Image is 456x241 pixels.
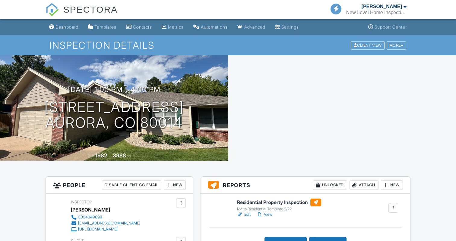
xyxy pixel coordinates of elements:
a: Templates [86,22,119,33]
span: SPECTORA [63,3,118,16]
a: Contacts [124,22,154,33]
div: Dashboard [55,24,78,29]
h3: Reports [201,177,410,194]
h6: Residential Property Inspection [237,199,321,206]
div: Support Center [375,24,407,29]
div: Matts Residential Template 2/22 [237,207,321,212]
div: Client View [351,41,385,49]
div: Unlocked [313,180,347,190]
span: Inspector [71,200,92,204]
h3: [DATE] 1:00 pm - 4:00 pm [68,85,160,94]
h1: [STREET_ADDRESS] Aurora, CO 80014 [44,99,184,131]
div: Advanced [244,24,265,29]
div: 3988 [113,152,126,159]
div: [EMAIL_ADDRESS][DOMAIN_NAME] [78,221,140,226]
a: Dashboard [47,22,81,33]
a: Support Center [366,22,409,33]
div: [URL][DOMAIN_NAME] [78,227,118,232]
div: [PERSON_NAME] [362,4,402,10]
div: New [164,180,186,190]
div: Disable Client CC Email [102,180,161,190]
img: The Best Home Inspection Software - Spectora [46,3,59,16]
div: Settings [281,24,299,29]
a: [EMAIL_ADDRESS][DOMAIN_NAME] [71,220,140,226]
h3: People [46,177,193,194]
a: SPECTORA [46,9,118,20]
h1: Inspection Details [49,40,407,51]
div: Automations [201,24,228,29]
div: Metrics [168,24,184,29]
a: 3034349699 [71,214,140,220]
a: Automations (Basic) [191,22,230,33]
div: Attach [350,180,378,190]
a: Metrics [159,22,186,33]
a: Settings [273,22,301,33]
div: Templates [94,24,116,29]
div: New Level Home Inspections [346,10,407,16]
div: 3034349699 [78,215,102,220]
a: Residential Property Inspection Matts Residential Template 2/22 [237,199,321,212]
div: New [381,180,403,190]
span: Built [88,154,94,158]
a: View [257,212,272,218]
a: Edit [237,212,251,218]
div: More [387,41,406,49]
a: Client View [350,43,386,47]
div: Contacts [133,24,152,29]
a: Advanced [235,22,268,33]
div: 1982 [95,152,107,159]
a: [URL][DOMAIN_NAME] [71,226,140,232]
div: [PERSON_NAME] [71,205,110,214]
span: sq. ft. [127,154,135,158]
